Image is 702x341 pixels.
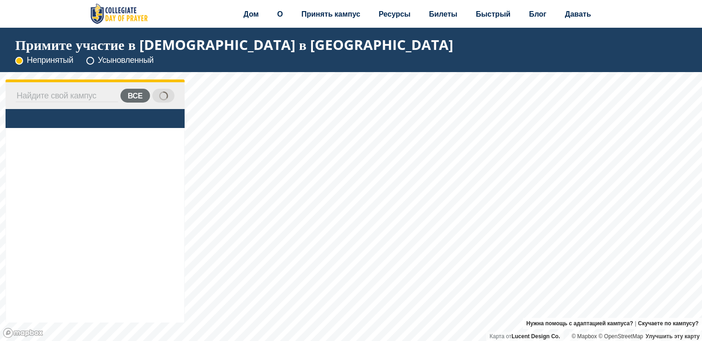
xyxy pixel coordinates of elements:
font: Принять кампус [301,9,360,19]
font: Дом [244,9,259,19]
font: Блог [529,9,546,19]
font: О [277,9,283,19]
font: Нужна помощь с адаптацией кампуса? [526,320,633,327]
a: Быстрый [467,2,520,25]
a: Нужна помощь с адаптацией кампуса? [526,318,633,329]
font: Давать [565,9,591,19]
font: | [635,320,636,327]
font: Примите участие в [DEMOGRAPHIC_DATA] в [GEOGRAPHIC_DATA] [15,35,453,54]
font: Ресурсы [379,9,411,19]
font: © OpenStreetMap [599,333,643,340]
font: Билеты [429,9,457,19]
font: все [128,91,143,101]
font: Быстрый [476,9,510,19]
a: Картбокс [571,333,597,340]
a: Lucent Design Co. [511,333,560,340]
a: Ресурсы [370,2,420,25]
a: Давать [556,2,600,25]
a: О [268,2,292,25]
a: Билеты [420,2,466,25]
font: Скучаете по кампусу? [638,320,698,327]
input: Найдите свой кампус [16,89,118,102]
a: Улучшить эту карту [646,333,700,340]
font: Усыновленный [98,54,154,65]
font: © Mapbox [571,333,597,340]
a: Блог [520,2,556,25]
font: Непринятый [27,54,73,65]
a: OpenStreetMap [599,333,643,340]
a: Логотип Mapbox [3,328,43,338]
a: Скучаете по кампусу? [638,318,698,329]
a: Принять кампус [292,2,370,25]
a: Дом [234,2,268,25]
font: Карта от [490,333,511,340]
